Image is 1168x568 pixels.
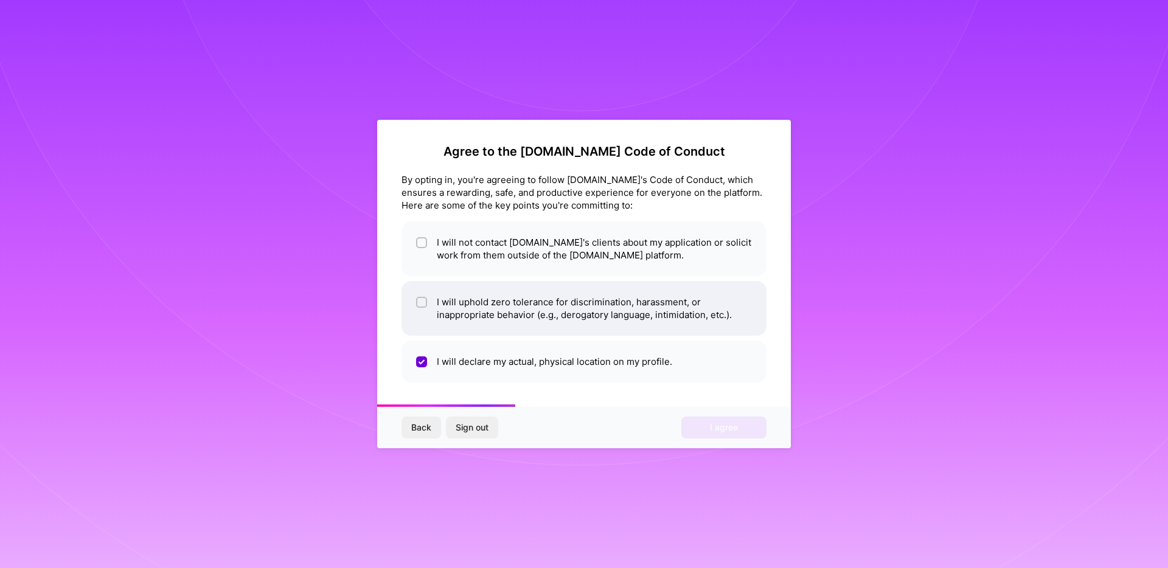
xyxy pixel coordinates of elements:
[401,173,766,212] div: By opting in, you're agreeing to follow [DOMAIN_NAME]'s Code of Conduct, which ensures a rewardin...
[401,144,766,159] h2: Agree to the [DOMAIN_NAME] Code of Conduct
[411,421,431,434] span: Back
[401,341,766,383] li: I will declare my actual, physical location on my profile.
[446,417,498,438] button: Sign out
[401,221,766,276] li: I will not contact [DOMAIN_NAME]'s clients about my application or solicit work from them outside...
[401,281,766,336] li: I will uphold zero tolerance for discrimination, harassment, or inappropriate behavior (e.g., der...
[401,417,441,438] button: Back
[456,421,488,434] span: Sign out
